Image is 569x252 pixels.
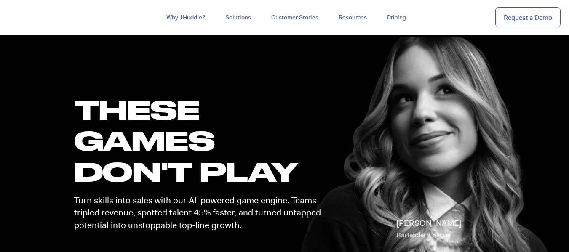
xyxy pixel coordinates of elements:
[156,10,215,25] a: Why 1Huddle?
[396,218,462,241] p: [PERSON_NAME]
[8,9,69,25] img: ...
[74,94,329,187] h1: these GAMES DON'T PLAY
[377,10,416,25] a: Pricing
[261,10,329,25] a: Customer Stories
[215,10,261,25] a: Solutions
[396,231,451,239] span: Bartender / Server
[74,194,329,231] p: Turn skills into sales with our AI-powered game engine. Teams tripled revenue, spotted talent 45%...
[495,7,561,28] a: Request a Demo
[329,10,377,25] a: Resources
